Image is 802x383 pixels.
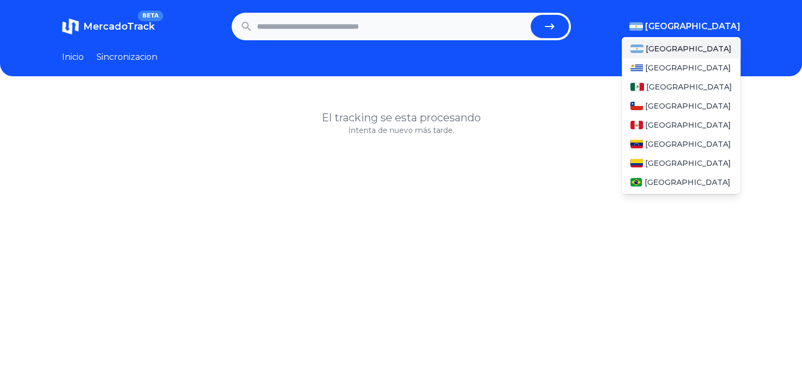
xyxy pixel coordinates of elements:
span: [GEOGRAPHIC_DATA] [645,63,731,73]
span: [GEOGRAPHIC_DATA] [646,43,732,54]
span: [GEOGRAPHIC_DATA] [645,20,741,33]
img: Uruguay [630,64,643,72]
img: Chile [630,102,643,110]
a: MercadoTrackBETA [62,18,155,35]
img: Peru [630,121,643,129]
h1: El tracking se esta procesando [62,110,741,125]
img: Brasil [630,178,642,186]
img: Mexico [630,83,644,91]
img: Venezuela [630,140,643,148]
p: Intenta de nuevo más tarde. [62,125,741,136]
img: Colombia [630,159,643,167]
a: Mexico[GEOGRAPHIC_DATA] [622,77,741,96]
img: Argentina [629,22,643,31]
a: Peru[GEOGRAPHIC_DATA] [622,115,741,135]
span: BETA [138,11,163,21]
a: Venezuela[GEOGRAPHIC_DATA] [622,135,741,154]
a: Chile[GEOGRAPHIC_DATA] [622,96,741,115]
a: Colombia[GEOGRAPHIC_DATA] [622,154,741,173]
span: MercadoTrack [83,21,155,32]
a: Sincronizacion [96,51,157,64]
span: [GEOGRAPHIC_DATA] [645,101,731,111]
a: Uruguay[GEOGRAPHIC_DATA] [622,58,741,77]
img: MercadoTrack [62,18,79,35]
a: Argentina[GEOGRAPHIC_DATA] [622,39,741,58]
span: [GEOGRAPHIC_DATA] [646,82,732,92]
span: [GEOGRAPHIC_DATA] [645,158,731,168]
a: Brasil[GEOGRAPHIC_DATA] [622,173,741,192]
span: [GEOGRAPHIC_DATA] [645,120,731,130]
span: [GEOGRAPHIC_DATA] [644,177,730,188]
span: [GEOGRAPHIC_DATA] [645,139,731,149]
button: [GEOGRAPHIC_DATA] [629,20,741,33]
a: Inicio [62,51,84,64]
img: Argentina [630,44,644,53]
